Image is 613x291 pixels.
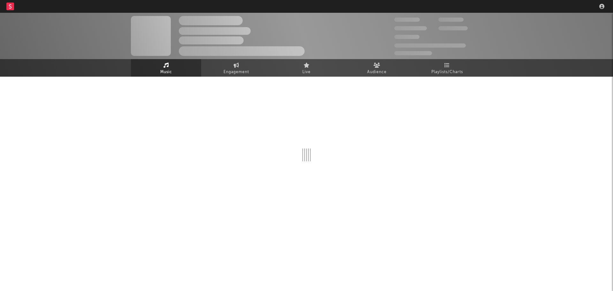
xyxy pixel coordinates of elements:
span: Engagement [223,68,249,76]
span: 300.000 [394,18,420,22]
span: Audience [367,68,387,76]
a: Music [131,59,201,77]
a: Live [271,59,342,77]
a: Playlists/Charts [412,59,482,77]
span: Music [160,68,172,76]
span: Playlists/Charts [431,68,463,76]
span: 1.000.000 [438,26,468,30]
a: Audience [342,59,412,77]
a: Engagement [201,59,271,77]
span: 50.000.000 [394,26,427,30]
span: Live [302,68,311,76]
span: Jump Score: 85.0 [394,51,432,55]
span: 50.000.000 Monthly Listeners [394,43,466,48]
span: 100.000 [438,18,464,22]
span: 100.000 [394,35,420,39]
